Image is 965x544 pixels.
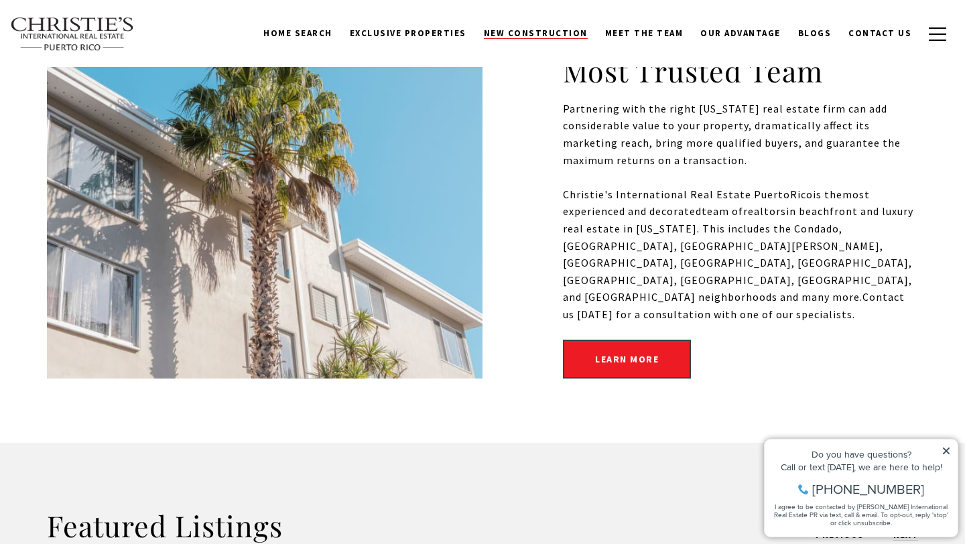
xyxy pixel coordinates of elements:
a: Meet the Team [596,21,692,46]
span: Our Advantage [700,27,781,39]
a: Learn More Puerto Rico Real Estate's Most Trusted Team [563,340,691,379]
a: Exclusive Properties [341,21,475,46]
div: Call or text [DATE], we are here to help! [14,43,194,52]
a: New Construction [475,21,596,46]
span: realtors [743,204,786,218]
a: Blogs [789,21,840,46]
span: [PHONE_NUMBER] [55,63,167,76]
span: Blogs [798,27,832,39]
span: Contact Us [848,27,911,39]
a: Home Search [255,21,341,46]
img: a palm tree in front of a building [47,15,482,379]
span: ico [797,188,813,201]
span: Contact us [DATE] for a consultation with one of our specialists. [563,290,905,321]
div: Do you have questions? [14,30,194,40]
button: button [920,15,955,54]
span: Exclusive Properties [350,27,466,39]
span: I agree to be contacted by [PERSON_NAME] International Real Estate PR via text, call & email. To ... [17,82,191,108]
a: Our Advantage [692,21,789,46]
span: New Construction [484,27,588,39]
span: uerto [761,188,790,201]
p: Partnering with the right [US_STATE] real estate firm can add considerable value to your property... [563,100,918,324]
h2: [US_STATE] Real Estate's Most Trusted Team [563,15,918,90]
img: Christie's International Real Estate text transparent background [10,17,135,52]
